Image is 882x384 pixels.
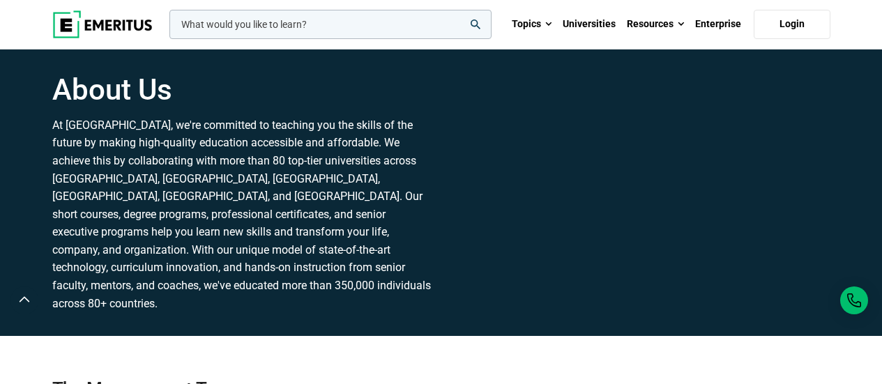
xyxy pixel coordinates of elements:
[52,72,433,107] h1: About Us
[450,91,830,311] iframe: YouTube video player
[52,116,433,313] p: At [GEOGRAPHIC_DATA], we're committed to teaching you the skills of the future by making high-qua...
[169,10,492,39] input: woocommerce-product-search-field-0
[754,10,830,39] a: Login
